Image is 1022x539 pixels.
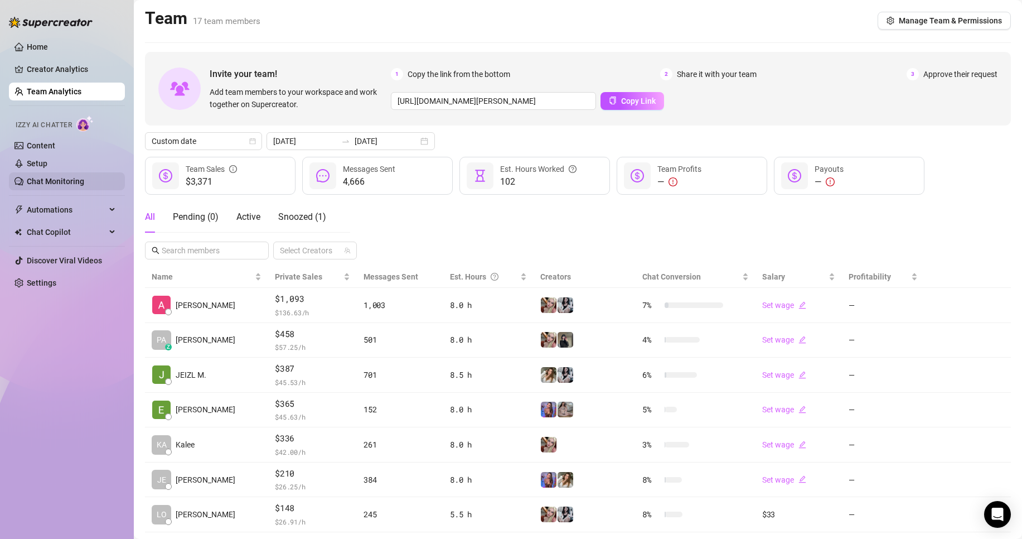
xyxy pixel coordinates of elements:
[275,446,350,458] span: $ 42.00 /h
[27,42,48,51] a: Home
[541,507,556,522] img: Anna
[450,508,527,521] div: 5.5 h
[364,474,437,486] div: 384
[275,502,350,515] span: $148
[364,369,437,381] div: 701
[849,272,891,281] span: Profitability
[842,463,924,498] td: —
[842,393,924,428] td: —
[152,296,171,314] img: Alexicon Ortiag…
[558,402,573,417] img: Daisy
[642,272,701,281] span: Chat Conversion
[275,377,350,388] span: $ 45.53 /h
[642,334,660,346] span: 4 %
[152,271,253,283] span: Name
[275,432,350,445] span: $336
[642,299,660,311] span: 7 %
[450,334,527,346] div: 8.0 h
[275,341,350,353] span: $ 57.25 /h
[762,301,806,310] a: Set wageedit
[152,365,171,384] img: JEIZL MALLARI
[762,272,785,281] span: Salary
[16,120,72,131] span: Izzy AI Chatter
[27,141,55,150] a: Content
[500,163,577,175] div: Est. Hours Worked
[176,439,195,451] span: Kalee
[27,201,106,219] span: Automations
[275,307,350,318] span: $ 136.63 /h
[798,441,806,449] span: edit
[176,474,235,486] span: [PERSON_NAME]
[642,474,660,486] span: 8 %
[27,223,106,241] span: Chat Copilot
[408,68,510,80] span: Copy the link from the bottom
[27,256,102,265] a: Discover Viral Videos
[677,68,757,80] span: Share it with your team
[558,367,573,383] img: Sadie
[162,244,253,257] input: Search members
[631,169,644,182] span: dollar-circle
[842,497,924,532] td: —
[27,278,56,287] a: Settings
[600,92,664,110] button: Copy Link
[450,299,527,311] div: 8.0 h
[558,297,573,313] img: Sadie
[642,369,660,381] span: 6 %
[621,97,656,105] span: Copy Link
[193,16,260,26] span: 17 team members
[558,507,573,522] img: Sadie
[275,411,350,422] span: $ 45.63 /h
[642,403,660,416] span: 5 %
[9,17,93,28] img: logo-BBDzfeDw.svg
[842,358,924,393] td: —
[157,508,167,521] span: LO
[157,474,166,486] span: JE
[642,439,660,451] span: 3 %
[278,211,326,222] span: Snoozed ( 1 )
[159,169,172,182] span: dollar-circle
[450,474,527,486] div: 8.0 h
[145,8,260,29] h2: Team
[186,163,237,175] div: Team Sales
[364,439,437,451] div: 261
[76,116,94,132] img: AI Chatter
[762,405,806,414] a: Set wageedit
[541,367,556,383] img: Paige
[355,135,418,147] input: End date
[669,177,677,186] span: exclamation-circle
[27,159,47,168] a: Setup
[609,97,617,104] span: copy
[842,323,924,358] td: —
[165,344,172,350] div: z
[798,336,806,344] span: edit
[364,299,437,311] div: 1,003
[176,299,235,311] span: [PERSON_NAME]
[815,165,844,174] span: Payouts
[450,369,527,381] div: 8.5 h
[341,137,350,146] span: to
[364,403,437,416] div: 152
[210,86,386,110] span: Add team members to your workspace and work together on Supercreator.
[275,292,350,306] span: $1,093
[14,205,23,214] span: thunderbolt
[275,516,350,527] span: $ 26.91 /h
[341,137,350,146] span: swap-right
[343,165,395,174] span: Messages Sent
[534,266,636,288] th: Creators
[343,175,395,189] span: 4,666
[762,335,806,344] a: Set wageedit
[798,371,806,379] span: edit
[236,211,260,222] span: Active
[364,334,437,346] div: 501
[558,472,573,488] img: Paige
[157,334,166,346] span: PA
[316,169,330,182] span: message
[275,272,322,281] span: Private Sales
[899,16,1002,25] span: Manage Team & Permissions
[210,67,391,81] span: Invite your team!
[541,297,556,313] img: Anna
[762,508,835,521] div: $33
[27,177,84,186] a: Chat Monitoring
[826,177,835,186] span: exclamation-circle
[541,402,556,417] img: Ava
